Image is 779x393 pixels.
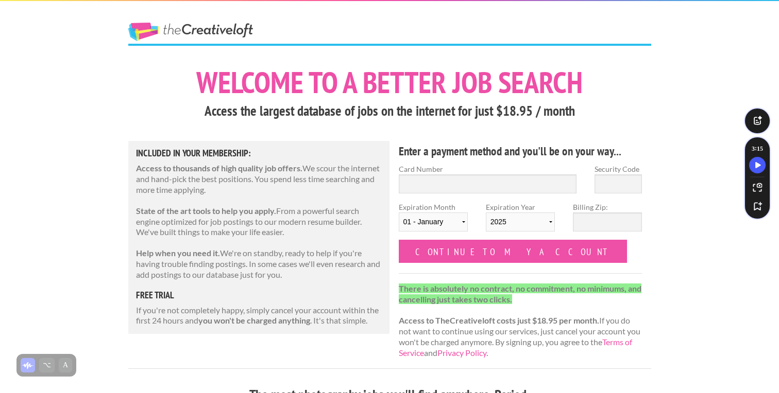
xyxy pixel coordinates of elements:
[136,149,382,158] h5: Included in Your Membership:
[399,212,468,231] select: Expiration Month
[128,23,253,41] a: The Creative Loft
[486,202,555,240] label: Expiration Year
[136,291,382,300] h5: free trial
[128,67,651,97] h1: Welcome to a better job search
[486,212,555,231] select: Expiration Year
[136,305,382,327] p: If you're not completely happy, simply cancel your account within the first 24 hours and . It's t...
[136,163,382,195] p: We scour the internet and hand-pick the best positions. You spend less time searching and more ti...
[136,206,382,238] p: From a powerful search engine optimized for job postings to our modern resume builder. We've buil...
[399,143,642,159] h4: Enter a payment method and you'll be on your way...
[573,202,642,212] label: Billing Zip:
[136,163,302,173] strong: Access to thousands of high quality job offers.
[399,283,642,359] p: If you do not want to continue using our services, just cancel your account you won't be charged ...
[399,164,577,174] label: Card Number
[399,202,468,240] label: Expiration Month
[136,248,382,280] p: We're on standby, ready to help if you're having trouble finding postings. In some cases we'll ev...
[399,337,632,358] a: Terms of Service
[399,240,628,263] input: Continue to my account
[399,315,599,325] strong: Access to TheCreativeloft costs just $18.95 per month.
[128,101,651,121] h3: Access the largest database of jobs on the internet for just $18.95 / month
[136,206,276,216] strong: State of the art tools to help you apply.
[595,164,642,174] label: Security Code
[136,248,220,258] strong: Help when you need it.
[399,283,641,304] strong: There is absolutely no contract, no commitment, no minimums, and cancelling just takes two clicks.
[437,348,486,358] a: Privacy Policy
[198,315,310,325] strong: you won't be charged anything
